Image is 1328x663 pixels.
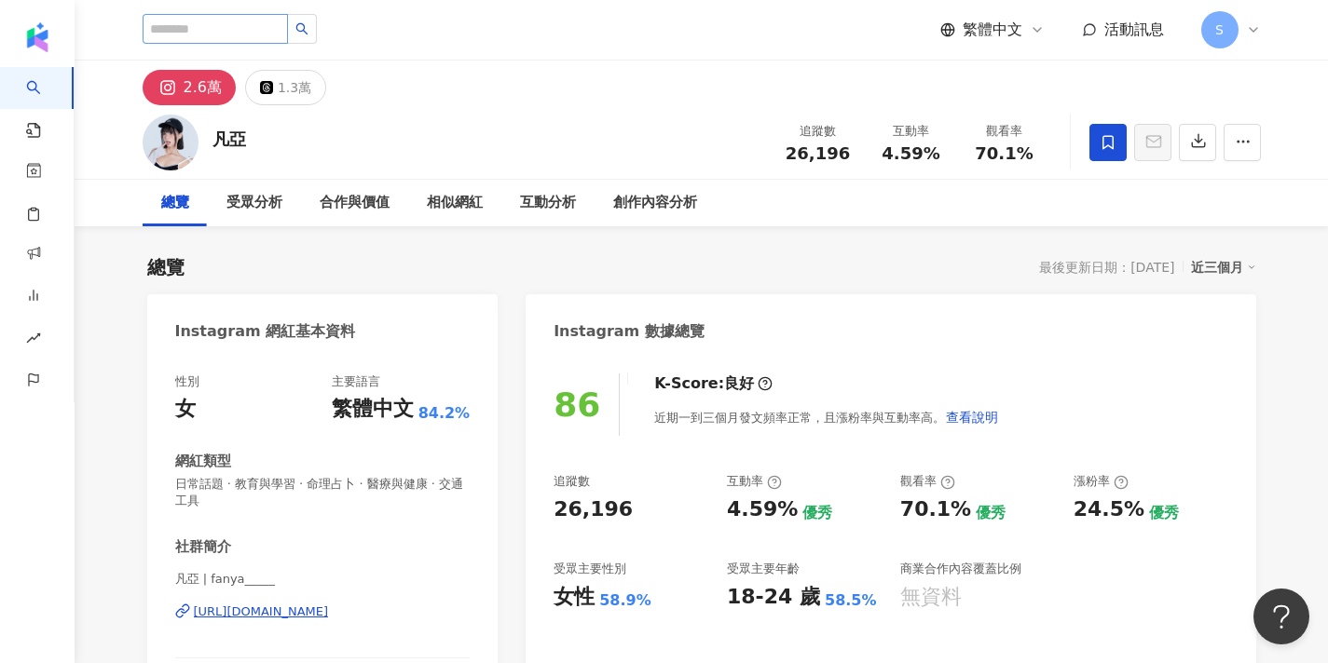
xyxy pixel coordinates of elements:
[786,143,850,163] span: 26,196
[554,561,626,577] div: 受眾主要性別
[825,590,877,611] div: 58.5%
[245,70,326,105] button: 1.3萬
[143,70,236,105] button: 2.6萬
[783,122,854,141] div: 追蹤數
[554,321,705,342] div: Instagram 數據總覽
[613,192,697,214] div: 創作內容分析
[554,583,595,612] div: 女性
[900,495,971,524] div: 70.1%
[1215,20,1224,40] span: S
[876,122,947,141] div: 互動率
[427,192,483,214] div: 相似網紅
[882,144,939,163] span: 4.59%
[900,561,1021,577] div: 商業合作內容覆蓋比例
[175,452,231,471] div: 網紅類型
[963,20,1022,40] span: 繁體中文
[727,473,782,490] div: 互動率
[1253,589,1309,644] iframe: Help Scout Beacon - Open
[802,503,832,523] div: 優秀
[332,395,414,424] div: 繁體中文
[22,22,52,52] img: logo icon
[975,144,1033,163] span: 70.1%
[945,399,999,436] button: 查看說明
[161,192,189,214] div: 總覽
[969,122,1040,141] div: 觀看率
[554,386,600,424] div: 86
[900,473,955,490] div: 觀看率
[1074,495,1144,524] div: 24.5%
[26,67,63,140] a: search
[520,192,576,214] div: 互動分析
[727,495,798,524] div: 4.59%
[175,603,471,620] a: [URL][DOMAIN_NAME]
[226,192,282,214] div: 受眾分析
[976,503,1006,523] div: 優秀
[175,537,231,557] div: 社群簡介
[654,373,773,394] div: K-Score :
[184,74,222,101] div: 2.6萬
[1191,255,1256,279] div: 近三個月
[175,373,199,390] div: 性別
[175,476,471,509] span: 日常話題 · 教育與學習 · 命理占卜 · 醫療與健康 · 交通工具
[724,373,754,394] div: 良好
[295,22,308,35] span: search
[143,115,199,170] img: KOL Avatar
[175,571,471,588] span: 凡亞 | fanya_____
[599,590,651,611] div: 58.9%
[1149,503,1179,523] div: 優秀
[1074,473,1129,490] div: 漲粉率
[175,321,356,342] div: Instagram 網紅基本資料
[1104,20,1164,38] span: 活動訊息
[946,410,998,425] span: 查看說明
[1039,260,1174,275] div: 最後更新日期：[DATE]
[554,473,590,490] div: 追蹤數
[727,561,800,577] div: 受眾主要年齡
[332,373,380,390] div: 主要語言
[26,319,41,361] span: rise
[147,254,185,280] div: 總覽
[418,403,471,424] span: 84.2%
[654,399,999,436] div: 近期一到三個月發文頻率正常，且漲粉率與互動率高。
[900,583,962,612] div: 無資料
[175,395,196,424] div: 女
[278,74,311,101] div: 1.3萬
[212,128,246,151] div: 凡亞
[554,495,633,524] div: 26,196
[727,583,820,612] div: 18-24 歲
[194,603,329,620] div: [URL][DOMAIN_NAME]
[320,192,390,214] div: 合作與價值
